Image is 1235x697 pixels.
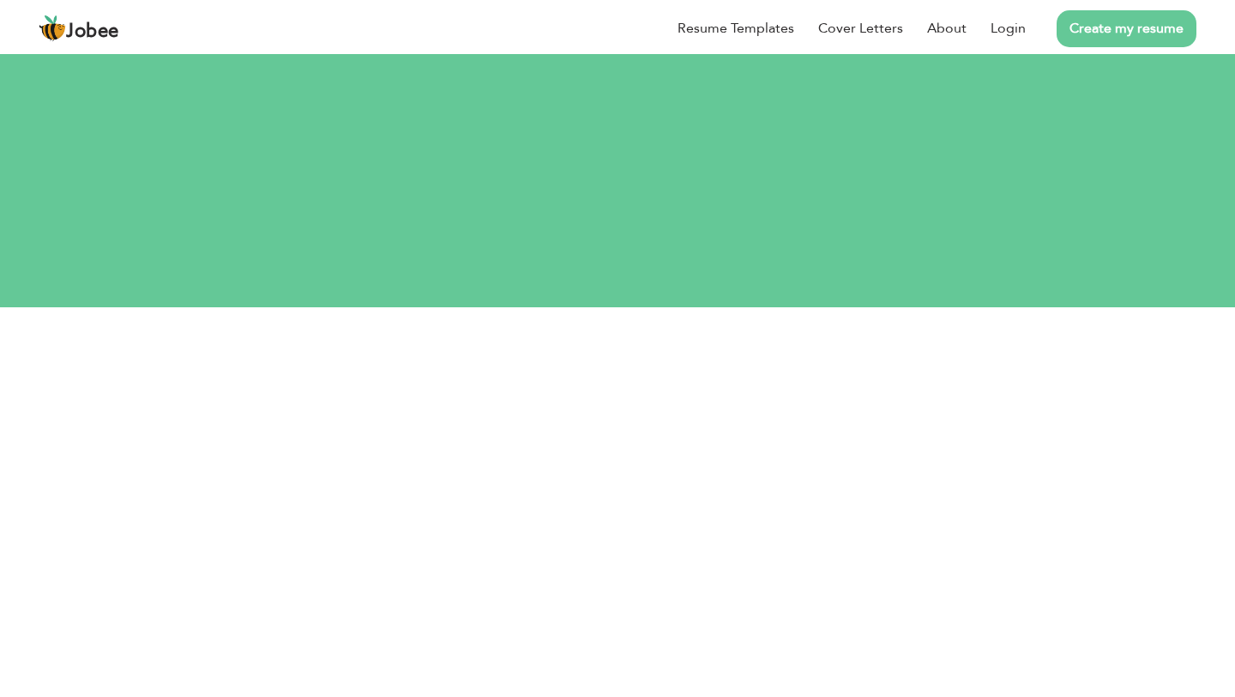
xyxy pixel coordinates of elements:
a: Login [991,18,1026,39]
a: Resume Templates [678,18,794,39]
a: About [927,18,967,39]
a: Jobee [39,15,119,42]
a: Create my resume [1057,10,1196,47]
span: Jobee [66,22,119,41]
img: jobee.io [39,15,66,42]
a: Cover Letters [818,18,903,39]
